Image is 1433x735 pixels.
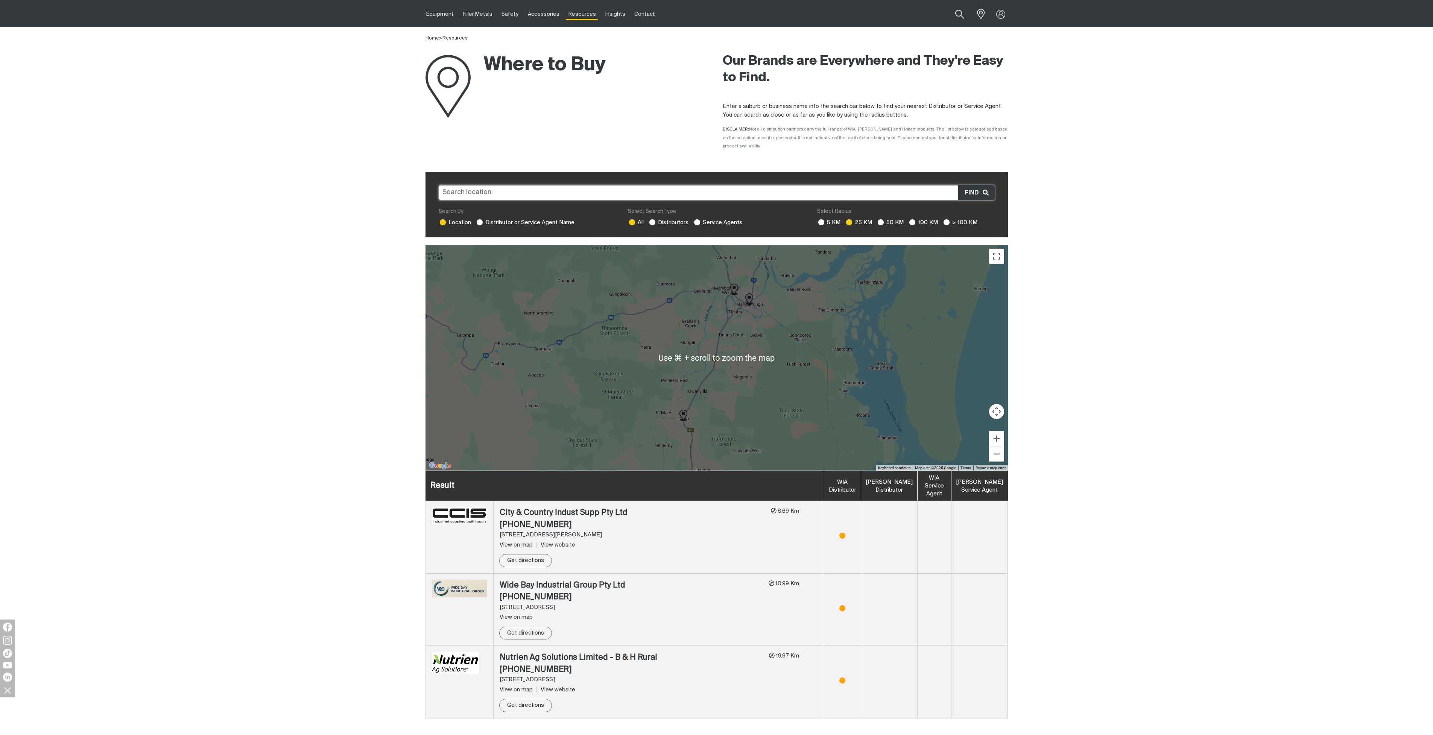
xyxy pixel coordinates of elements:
[951,471,1008,501] th: [PERSON_NAME] Service Agent
[458,1,497,27] a: Filler Metals
[908,220,938,225] label: 100 KM
[845,220,872,225] label: 25 KM
[878,465,910,471] button: Keyboard shortcuts
[960,466,971,470] a: Terms
[500,519,765,531] div: [PHONE_NUMBER]
[723,53,1008,86] h2: Our Brands are Everywhere and They're Easy to Find.
[500,687,533,692] span: View on map
[439,208,616,216] div: Search By
[564,1,600,27] a: Resources
[432,652,479,674] img: Nutrien Ag Solutions Limited - B & H Rural
[432,507,487,524] img: City & Country Indust Supp Pty Ltd
[500,591,763,603] div: [PHONE_NUMBER]
[774,581,799,586] span: 10.99 Km
[648,220,688,225] label: Distributors
[500,664,763,676] div: [PHONE_NUMBER]
[439,220,471,225] label: Location
[1,684,14,697] img: hide socials
[536,687,575,692] a: View website
[432,580,487,597] img: Wide Bay Industrial Group Pty Ltd
[989,431,1004,446] button: Zoom in
[427,461,452,471] a: Open this area in Google Maps (opens a new window)
[439,185,995,200] input: Search location
[3,623,12,632] img: Facebook
[861,471,917,501] th: [PERSON_NAME] Distributor
[523,1,564,27] a: Accessories
[500,676,763,684] div: [STREET_ADDRESS]
[427,461,452,471] img: Google
[497,1,523,27] a: Safety
[628,220,644,225] label: All
[723,127,1008,148] span: DISCLAIMER:
[439,36,442,41] span: >
[425,471,824,501] th: Result
[3,673,12,682] img: LinkedIn
[942,220,977,225] label: > 100 KM
[630,1,660,27] a: Contact
[958,185,994,200] button: Find
[976,466,1006,470] a: Report a map error
[628,208,805,216] div: Select Search Type
[500,542,533,548] span: View on map
[500,603,763,612] div: [STREET_ADDRESS]
[499,627,552,640] a: Get directions
[500,531,765,539] div: [STREET_ADDRESS][PERSON_NAME]
[965,188,982,197] span: Find
[422,1,458,27] a: Equipment
[3,662,12,668] img: YouTube
[425,53,606,77] h1: Where to Buy
[877,220,904,225] label: 50 KM
[600,1,629,27] a: Insights
[500,580,763,592] div: Wide Bay Industrial Group Pty Ltd
[3,636,12,645] img: Instagram
[989,446,1004,462] button: Zoom out
[425,36,439,41] a: Home
[989,249,1004,264] button: Toggle fullscreen view
[500,614,533,620] span: View on map
[442,36,468,41] a: Resources
[693,220,742,225] label: Service Agents
[937,5,972,23] input: Product name or item number...
[824,471,861,501] th: WIA Distributor
[989,404,1004,419] button: Map camera controls
[777,508,799,514] span: 8.69 Km
[536,542,575,548] a: View website
[3,649,12,658] img: TikTok
[500,652,763,664] div: Nutrien Ag Solutions Limited - B & H Rural
[422,1,864,27] nav: Main
[499,699,552,712] a: Get directions
[723,102,1008,119] p: Enter a suburb or business name into the search bar below to find your nearest Distributor or Ser...
[775,653,799,659] span: 19.97 Km
[947,5,973,23] button: Search products
[499,554,552,567] a: Get directions
[817,220,840,225] label: 5 KM
[723,127,1008,148] span: Not all distribution partners carry the full range of WIA, [PERSON_NAME] and Hobart products. The...
[917,471,951,501] th: WIA Service Agent
[915,466,956,470] span: Map data ©2025 Google
[817,208,994,216] div: Select Radius
[476,220,574,225] label: Distributor or Service Agent Name
[500,507,765,519] div: City & Country Indust Supp Pty Ltd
